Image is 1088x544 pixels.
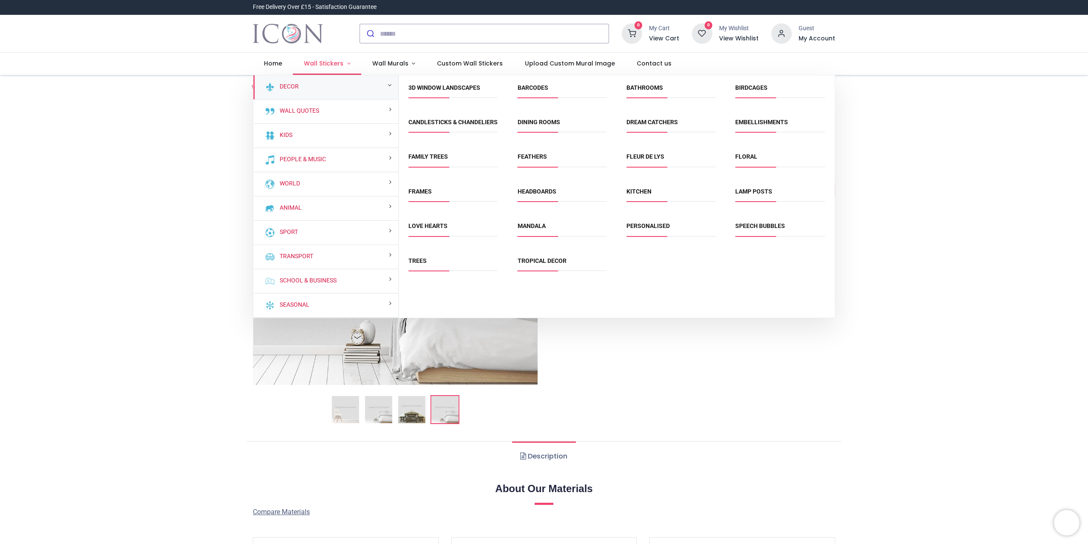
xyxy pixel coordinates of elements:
a: Wall Murals [361,53,426,75]
span: Barcodes [518,84,607,98]
a: Barcodes [518,84,548,91]
a: Logo of Icon Wall Stickers [253,22,323,46]
a: Candlesticks & Chandeliers [408,119,498,125]
button: Submit [360,24,380,43]
a: Speech Bubbles [735,222,785,229]
a: School & Business [276,276,337,285]
a: Trees [408,257,427,264]
a: Headboards [518,188,556,195]
span: Family Trees [408,153,498,167]
img: Kids [265,131,275,141]
a: Animal [276,204,302,212]
span: Lamp Posts [735,188,824,202]
iframe: Brevo live chat [1054,510,1079,535]
span: Bathrooms [626,84,716,98]
a: 3D Window Landscapes [408,84,480,91]
span: Candlesticks & Chandeliers [408,118,498,132]
img: Animal [265,203,275,214]
div: Guest [799,24,835,33]
img: World [265,179,275,189]
a: Wall Stickers [293,53,361,75]
img: Custom Wallpaper Printing & Custom Wall Murals [332,396,359,423]
a: Frames [408,188,432,195]
a: 0 [692,30,712,37]
img: Icon Wall Stickers [253,22,323,46]
a: Dining Rooms [518,119,560,125]
span: Compare Materials [253,508,310,516]
span: 3D Window Landscapes [408,84,498,98]
a: Kitchen [626,188,652,195]
span: Feathers [518,153,607,167]
span: Headboards [518,188,607,202]
a: Dream Catchers [626,119,678,125]
a: People & Music [276,155,326,164]
a: Description [512,441,575,471]
span: Tropical Decor [518,257,607,271]
span: Birdcages [735,84,824,98]
a: Lamp Posts [735,188,772,195]
span: Frames [408,188,498,202]
h2: About Our Materials [253,481,835,496]
a: World [276,179,300,188]
span: Wall Murals [372,59,408,68]
a: Tropical Decor [518,257,567,264]
span: Wall Stickers [304,59,343,68]
a: View Cart [649,34,679,43]
a: Birdcages [735,84,768,91]
a: Fleur de Lys [626,153,664,160]
a: Feathers [518,153,547,160]
a: Family Trees [408,153,448,160]
img: People & Music [265,155,275,165]
span: Mandala [518,222,607,236]
iframe: Customer reviews powered by Trustpilot [657,3,835,11]
a: Embellishments [735,119,788,125]
img: WS-00001_WP-04 [431,396,459,423]
sup: 0 [705,21,713,29]
div: Free Delivery Over £15 - Satisfaction Guarantee [253,3,377,11]
span: Trees [408,257,498,271]
a: Seasonal [276,301,309,309]
a: Sport [276,228,298,236]
img: School & Business [265,276,275,286]
span: Upload Custom Mural Image [525,59,615,68]
img: Transport [265,252,275,262]
img: Wall Quotes [265,106,275,117]
img: WS-00001_WP-02 [365,396,392,423]
a: 0 [622,30,642,37]
img: Seasonal [265,300,275,310]
span: Contact us [637,59,671,68]
a: Decor [276,83,299,91]
sup: 0 [635,21,643,29]
span: Custom Wall Stickers [437,59,503,68]
span: Dream Catchers [626,118,716,132]
span: Dining Rooms [518,118,607,132]
img: WS-00001_WP-03 [398,396,425,423]
a: Love Hearts [408,222,448,229]
span: Embellishments [735,118,824,132]
img: Sport [265,228,275,238]
div: My Wishlist [719,24,759,33]
span: Kitchen [626,188,716,202]
a: Floral [735,153,757,160]
span: Fleur de Lys [626,153,716,167]
img: Decor [265,82,275,92]
a: Mandala [518,222,546,229]
div: My Cart [649,24,679,33]
a: My Account [799,34,835,43]
span: Floral [735,153,824,167]
a: Wall Quotes [276,107,319,115]
a: Personalised [626,222,670,229]
a: Kids [276,131,292,140]
span: Speech Bubbles [735,222,824,236]
span: Home [264,59,282,68]
span: Personalised [626,222,716,236]
a: Transport [276,252,313,261]
span: Love Hearts [408,222,498,236]
a: Bathrooms [626,84,663,91]
a: View Wishlist [719,34,759,43]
